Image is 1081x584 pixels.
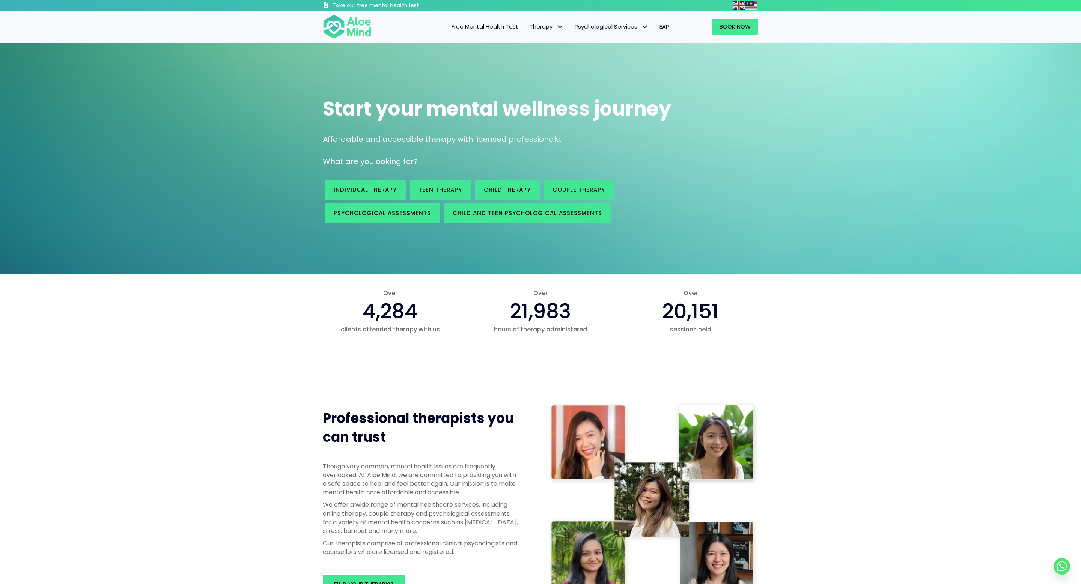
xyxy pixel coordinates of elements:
[323,156,374,167] span: What are you
[544,180,614,200] a: Couple therapy
[419,186,462,194] span: Teen Therapy
[323,500,518,535] p: We offer a wide range of mental healthcare services, including online therapy, couple therapy and...
[323,539,518,556] p: Our therapists comprise of professional clinical psychologists and counsellors who are licensed a...
[410,180,471,200] a: Teen Therapy
[569,19,654,35] a: Psychological ServicesPsychological Services: submenu
[639,21,650,32] span: Psychological Services: submenu
[745,1,758,9] a: Malay
[745,1,757,10] img: ms
[323,462,518,497] p: Though very common, mental health issues are frequently overlooked. At Aloe Mind, we are committe...
[473,325,608,334] span: hours of therapy administered
[323,289,458,297] span: Over
[381,19,675,35] nav: Menu
[553,186,605,194] span: Couple therapy
[712,19,758,35] a: Book Now
[554,21,565,32] span: Therapy: submenu
[334,186,397,194] span: Individual therapy
[325,180,406,200] a: Individual therapy
[323,409,514,447] span: Professional therapists you can trust
[654,19,675,35] a: EAP
[733,1,745,9] a: English
[452,23,518,30] span: Free Mental Health Test
[733,1,745,10] img: en
[720,23,751,30] span: Book Now
[524,19,569,35] a: TherapyTherapy: submenu
[334,209,431,217] span: Psychological assessments
[323,95,671,122] span: Start your mental wellness journey
[323,325,458,334] span: clients attended therapy with us
[475,180,540,200] a: Child Therapy
[659,23,669,30] span: EAP
[510,297,571,325] span: 21,983
[1054,558,1070,575] a: Whatsapp
[323,134,758,145] p: Affordable and accessible therapy with licensed professionals.
[484,186,531,194] span: Child Therapy
[363,297,418,325] span: 4,284
[453,209,602,217] span: Child and Teen Psychological assessments
[325,203,440,223] a: Psychological assessments
[623,325,758,334] span: sessions held
[323,14,372,39] img: Aloe mind Logo
[575,23,648,30] span: Psychological Services
[446,19,524,35] a: Free Mental Health Test
[374,156,418,167] span: looking for?
[662,297,719,325] span: 20,151
[444,203,611,223] a: Child and Teen Psychological assessments
[623,289,758,297] span: Over
[530,23,563,30] span: Therapy
[323,2,459,11] a: Take our free mental health test
[333,2,459,9] h3: Take our free mental health test
[473,289,608,297] span: Over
